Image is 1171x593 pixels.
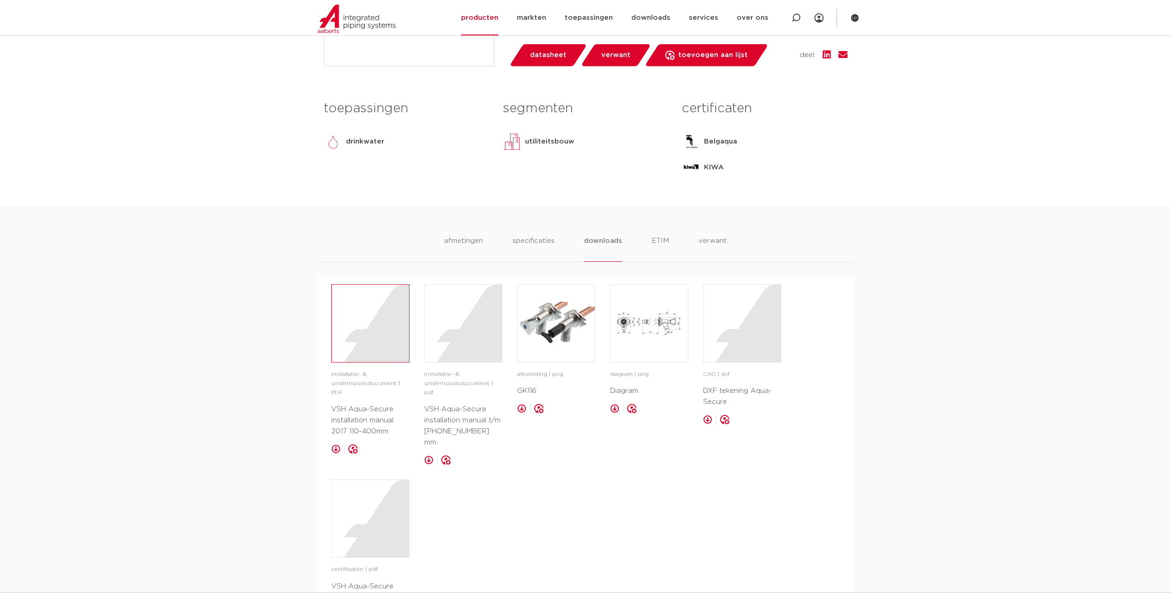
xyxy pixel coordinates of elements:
[800,50,815,61] span: deel:
[518,285,595,362] img: image for GK116
[580,44,651,66] a: verwant
[704,162,724,173] p: KIWA
[703,370,781,379] p: CAD | dxf
[324,132,342,151] img: drinkwater
[610,284,688,363] a: image for Diagram
[525,136,574,147] p: utiliteitsbouw
[513,236,554,262] li: specificaties
[611,285,688,362] img: image for Diagram
[324,99,489,118] h3: toepassingen
[503,99,668,118] h3: segmenten
[610,370,688,379] p: diagram | png
[517,370,595,379] p: afbeelding | png
[346,136,384,147] p: drinkwater
[509,44,587,66] a: datasheet
[682,99,847,118] h3: certificaten
[652,236,669,262] li: ETIM
[610,386,688,397] p: Diagram
[584,236,622,262] li: downloads
[424,370,502,397] p: installatie- & onderhoudsdocument | pdf
[530,48,566,63] span: datasheet
[424,404,502,448] p: VSH Aqua-Secure installation manual t/m [PHONE_NUMBER] mm
[444,236,483,262] li: afmetingen
[698,236,727,262] li: verwant
[331,370,410,397] p: installatie- & onderhoudsdocument | PDF
[503,132,521,151] img: utiliteitsbouw
[678,48,748,63] span: toevoegen aan lijst
[682,132,700,151] img: Belgaqua
[517,386,595,397] p: GK116
[703,386,781,408] p: DXF tekening Aqua-Secure
[331,404,410,437] p: VSH Aqua-Secure installation manual 2017 110-400mm
[331,565,410,574] p: certificaten | pdf
[682,158,700,177] img: KIWA
[517,284,595,363] a: image for GK116
[704,136,737,147] p: Belgaqua
[601,48,630,63] span: verwant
